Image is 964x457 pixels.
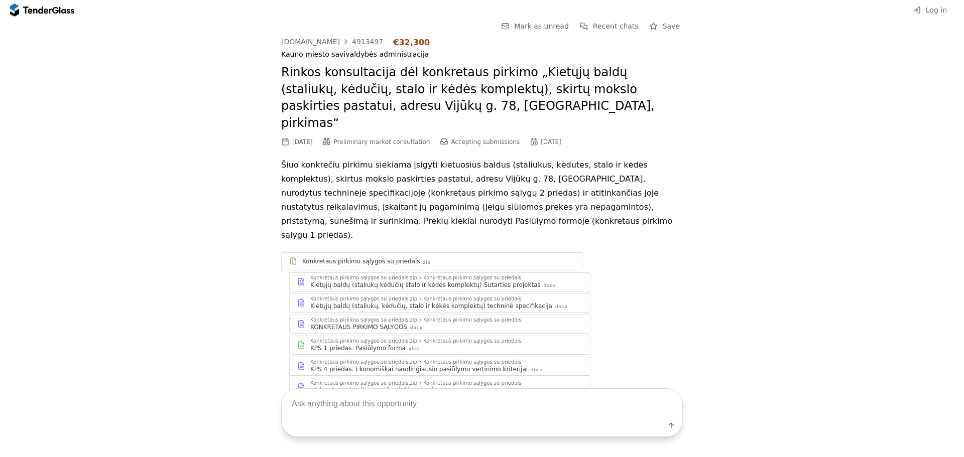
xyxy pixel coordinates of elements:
[541,138,561,145] div: [DATE]
[310,323,407,331] div: KONKRETAUS PIRKIMO SĄLYGOS
[289,315,590,334] a: Konkretaus pirkimo sąlygos su priedais.zipKonkretaus pirkimo sąlygos su priedaisKONKRETAUS PIRKIM...
[421,259,431,266] div: .zip
[910,4,950,17] button: Log in
[302,257,420,265] div: Konkretaus pirkimo sąlygos su priedais
[663,22,680,30] span: Save
[289,272,590,291] a: Konkretaus pirkimo sąlygos su priedais.zipKonkretaus pirkimo sąlygos su priedaisKietųjų baldų (st...
[593,22,639,30] span: Recent chats
[310,296,417,301] div: Konkretaus pirkimo sąlygos su priedais.zip
[451,138,520,145] span: Accepting submissions
[310,344,406,352] div: KPS 1 priedas. Pasiūlymo forma
[408,325,423,331] div: .docx
[423,318,521,323] div: Konkretaus pirkimo sąlygos su priedais
[647,20,683,33] button: Save
[310,339,417,344] div: Konkretaus pirkimo sąlygos su priedais.zip
[289,293,590,313] a: Konkretaus pirkimo sąlygos su priedais.zipKonkretaus pirkimo sąlygos su priedaisKietųjų baldų (st...
[334,138,430,145] span: Preliminary market consultation
[310,365,528,373] div: KPS 4 priedas. Ekonomiškai naudingiausio pasiūlymo vertinimo kriterijai
[529,367,543,373] div: .docx
[423,296,521,301] div: Konkretaus pirkimo sąlygos su priedais
[407,346,419,352] div: .xlsx
[310,360,417,365] div: Konkretaus pirkimo sąlygos su priedais.zip
[289,357,590,376] a: Konkretaus pirkimo sąlygos su priedais.zipKonkretaus pirkimo sąlygos su priedaisKPS 4 priedas. Ek...
[498,20,572,33] button: Mark as unread
[577,20,642,33] button: Recent chats
[553,303,568,310] div: .docx
[292,138,313,145] div: [DATE]
[289,336,590,355] a: Konkretaus pirkimo sąlygos su priedais.zipKonkretaus pirkimo sąlygos su priedaisKPS 1 priedas. Pa...
[281,38,340,45] div: [DOMAIN_NAME]
[310,318,417,323] div: Konkretaus pirkimo sąlygos su priedais.zip
[514,22,569,30] span: Mark as unread
[352,38,383,45] div: 4913497
[281,50,683,59] div: Kauno miesto savivaldybės administracija
[281,38,383,46] a: [DOMAIN_NAME]4913497
[926,6,947,14] span: Log in
[423,360,521,365] div: Konkretaus pirkimo sąlygos su priedais
[310,302,552,310] div: Kietųjų baldų (staliukų, kėdučių, stalo ir kėkės komplektų) techninė specifikacija
[423,339,521,344] div: Konkretaus pirkimo sąlygos su priedais
[423,275,521,280] div: Konkretaus pirkimo sąlygos su priedais
[281,158,683,242] p: Šiuo konkrečiu pirkimu siekiama įsigyti kietuosius baldus (staliukus, kėdutes, stalo ir kėdės kom...
[310,275,417,280] div: Konkretaus pirkimo sąlygos su priedais.zip
[281,64,683,131] h2: Rinkos konsultacija dėl konkretaus pirkimo „Kietųjų baldų (staliukų, kėdučių, stalo ir kėdės komp...
[310,281,541,289] div: Kietųjų baldų (staliukų kėdučių stalo ir kėdės komplektų) Sutarties projektas
[393,38,430,47] div: €32,300
[281,252,582,270] a: Konkretaus pirkimo sąlygos su priedais.zip
[542,282,556,289] div: .docx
